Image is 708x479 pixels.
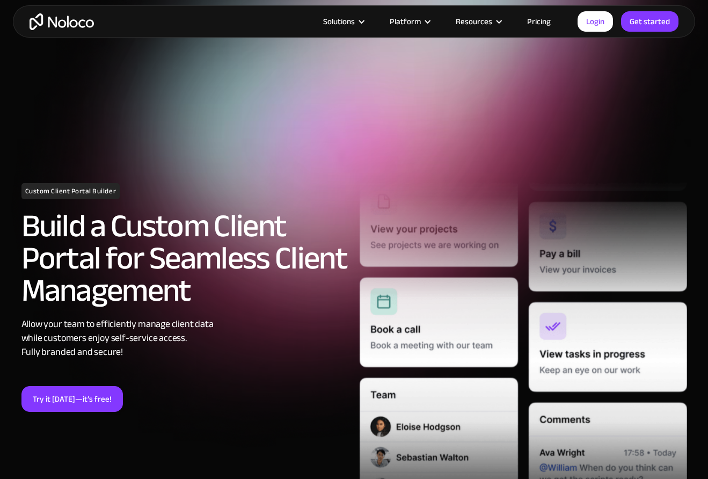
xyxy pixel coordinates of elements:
[30,13,94,30] a: home
[442,14,514,28] div: Resources
[310,14,376,28] div: Solutions
[514,14,564,28] a: Pricing
[21,210,349,307] h2: Build a Custom Client Portal for Seamless Client Management
[376,14,442,28] div: Platform
[578,11,613,32] a: Login
[21,386,123,412] a: Try it [DATE]—it’s free!
[21,183,120,199] h1: Custom Client Portal Builder
[456,14,492,28] div: Resources
[21,317,349,359] div: Allow your team to efficiently manage client data while customers enjoy self-service access. Full...
[323,14,355,28] div: Solutions
[621,11,678,32] a: Get started
[390,14,421,28] div: Platform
